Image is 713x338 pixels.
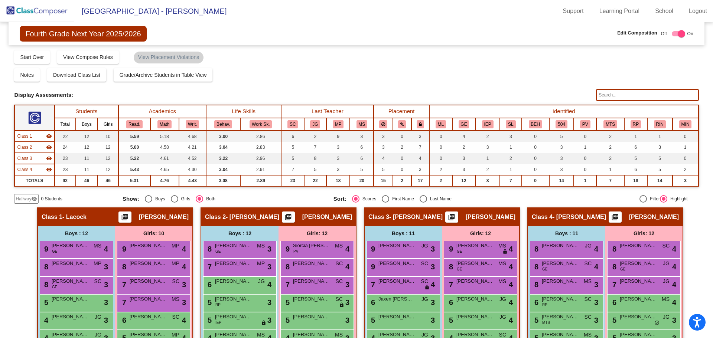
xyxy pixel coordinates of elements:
span: Show: [123,196,139,202]
td: 5.43 [118,164,150,175]
td: 10 [98,131,118,142]
span: SC [336,260,343,268]
td: 15 [374,175,393,186]
td: 0 [429,153,452,164]
span: Class 3 [368,213,389,221]
th: Academics [118,105,206,118]
td: 1 [596,164,624,175]
td: 23 [55,153,76,164]
button: Behav. [214,120,232,128]
td: 4.21 [179,142,206,153]
div: Boys : 12 [201,226,279,241]
span: - [PERSON_NAME] [226,213,279,221]
mat-icon: visibility [46,144,52,150]
mat-icon: visibility [46,155,52,161]
td: 0 [522,153,549,164]
td: 1 [574,142,596,153]
mat-radio-group: Select an option [333,195,539,203]
span: [PERSON_NAME] [215,242,252,249]
th: Gifted Education [452,118,476,131]
td: 6 [624,142,647,153]
th: Keep with teacher [411,118,429,131]
button: Read. [126,120,143,128]
td: 12 [452,175,476,186]
td: 3 [452,153,476,164]
td: 5.00 [118,142,150,153]
td: 46 [98,175,118,186]
td: 18 [326,175,350,186]
th: Read Plan [624,118,647,131]
div: Girls: 12 [279,226,356,241]
button: IEP [482,120,494,128]
td: 0 [574,164,596,175]
th: Parent Volunteer [574,118,596,131]
span: 0 Students [41,196,62,202]
th: Melissa Pavnick [326,118,350,131]
mat-icon: visibility_off [31,196,37,202]
div: Girls: 12 [442,226,519,241]
td: 3.22 [206,153,240,164]
span: Edit Composition [617,29,657,37]
td: 12 [98,142,118,153]
td: 2 [673,164,699,175]
div: Boys : 11 [528,226,605,241]
td: 2 [393,175,411,186]
td: 5 [647,153,673,164]
button: MTS [603,120,617,128]
span: JG [421,242,428,250]
td: 7 [281,164,304,175]
div: Girls [178,196,191,202]
td: 0 [522,142,549,153]
td: 5 [304,164,326,175]
td: 0 [522,131,549,142]
td: 0 [429,142,452,153]
button: MP [333,120,344,128]
button: RIN [654,120,666,128]
span: Class 1 [42,213,62,221]
th: Total [55,118,76,131]
td: 2 [500,153,522,164]
th: Identified [429,105,699,118]
td: 18 [624,175,647,186]
span: Class 4 [17,166,32,173]
span: Notes [20,72,34,78]
td: 1 [574,175,596,186]
td: 3 [549,142,574,153]
span: On [687,30,693,37]
span: 3 [431,243,435,255]
span: [PERSON_NAME] [130,242,167,249]
span: MS [498,242,506,250]
th: Keep away students [374,118,393,131]
td: 0 [574,131,596,142]
td: 6 [350,153,374,164]
th: Jamie Garin [304,118,326,131]
td: 12 [76,142,98,153]
span: 9 [369,245,375,253]
th: Girls [98,118,118,131]
span: [PERSON_NAME] [293,260,330,267]
span: Download Class List [53,72,100,78]
span: [PERSON_NAME] [215,260,252,267]
span: 4 [345,243,349,255]
span: 9 [284,245,290,253]
td: 8 [304,153,326,164]
td: 1 [475,153,500,164]
button: Download Class List [47,68,106,82]
td: Megan Setliff - Setliff [14,153,54,164]
td: 0 [574,153,596,164]
span: 4 [104,243,108,255]
a: School [649,5,679,17]
mat-icon: picture_as_pdf [447,213,456,224]
span: - Lacock [62,213,87,221]
td: 7 [596,175,624,186]
td: 3 [350,131,374,142]
td: Keith Lacock - Lacock [14,131,54,142]
button: View Compose Rules [57,50,119,64]
td: 3 [549,153,574,164]
button: GE [459,120,469,128]
button: Print Students Details [118,211,131,223]
mat-icon: visibility [46,167,52,173]
th: Multi-Lingual [429,118,452,131]
td: 3 [326,164,350,175]
button: Print Students Details [609,211,622,223]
